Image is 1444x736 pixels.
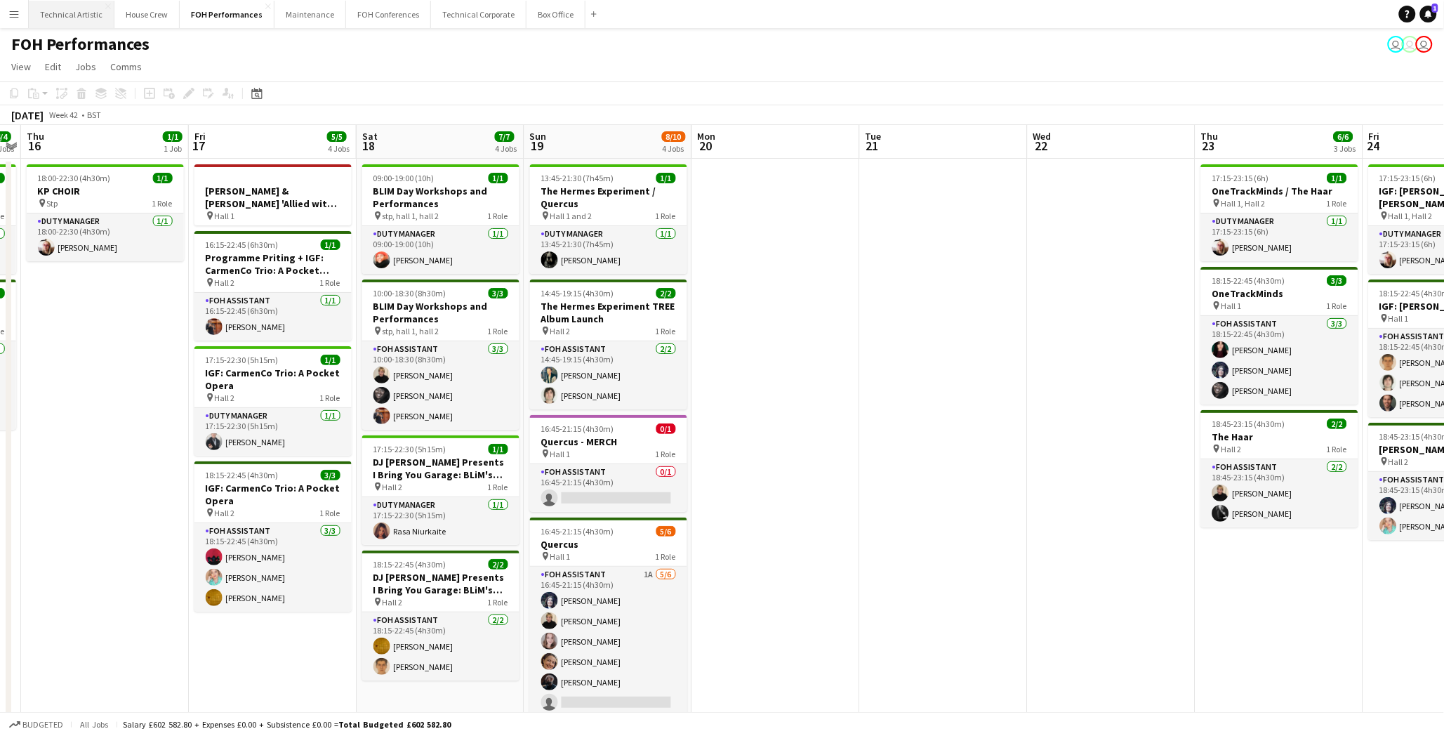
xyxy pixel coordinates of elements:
[431,1,526,28] button: Technical Corporate
[320,393,340,403] span: 1 Role
[87,110,101,120] div: BST
[530,130,547,143] span: Sun
[530,280,687,409] app-job-card: 14:45-19:15 (4h30m)2/2The Hermes Experiment TREE Album Launch Hall 21 RoleFOH Assistant2/214:45-1...
[1201,287,1358,300] h3: OneTrackMinds
[194,346,352,456] app-job-card: 17:15-22:30 (5h15m)1/1IGF: CarmenCo Trio: A Pocket Opera Hall 21 RoleDuty Manager1/117:15-22:30 (...
[362,226,519,274] app-card-role: Duty Manager1/109:00-19:00 (10h)[PERSON_NAME]
[663,143,685,154] div: 4 Jobs
[1327,301,1347,311] span: 1 Role
[1201,431,1358,443] h3: The Haar
[163,131,183,142] span: 1/1
[1199,138,1219,154] span: 23
[153,173,173,183] span: 1/1
[1334,143,1356,154] div: 3 Jobs
[27,213,184,261] app-card-role: Duty Manager1/118:00-22:30 (4h30m)[PERSON_NAME]
[383,326,439,336] span: stp, hall 1, hall 2
[192,138,206,154] span: 17
[696,138,716,154] span: 20
[1420,6,1437,22] a: 1
[194,461,352,612] div: 18:15-22:45 (4h30m)3/3IGF: CarmenCo Trio: A Pocket Opera Hall 21 RoleFOH Assistant3/318:15-22:45 ...
[1432,4,1438,13] span: 1
[656,211,676,221] span: 1 Role
[1201,267,1358,405] app-job-card: 18:15-22:45 (4h30m)3/3OneTrackMinds Hall 11 RoleFOH Assistant3/318:15-22:45 (4h30m)[PERSON_NAME][...
[488,597,508,607] span: 1 Role
[530,226,687,274] app-card-role: Duty Manager1/113:45-21:30 (7h45m)[PERSON_NAME]
[489,288,508,298] span: 3/3
[373,444,446,454] span: 17:15-22:30 (5h15m)
[338,719,451,730] span: Total Budgeted £602 582.80
[362,164,519,274] app-job-card: 09:00-19:00 (10h)1/1BLIM Day Workshops and Performances stp, hall 1, hall 21 RoleDuty Manager1/10...
[45,60,61,73] span: Edit
[656,526,676,537] span: 5/6
[1201,316,1358,405] app-card-role: FOH Assistant3/318:15-22:45 (4h30m)[PERSON_NAME][PERSON_NAME][PERSON_NAME]
[362,435,519,545] app-job-card: 17:15-22:30 (5h15m)1/1DJ [PERSON_NAME] Presents I Bring You Garage: BLiM's 5th Anniversary Celebr...
[1201,185,1358,197] h3: OneTrackMinds / The Haar
[75,60,96,73] span: Jobs
[274,1,346,28] button: Maintenance
[327,131,347,142] span: 5/5
[1221,444,1242,454] span: Hall 2
[1327,173,1347,183] span: 1/1
[488,482,508,492] span: 1 Role
[1221,198,1266,209] span: Hall 1, Hall 2
[362,185,519,210] h3: BLIM Day Workshops and Performances
[206,470,279,480] span: 18:15-22:45 (4h30m)
[215,277,235,288] span: Hall 2
[194,185,352,210] h3: [PERSON_NAME] & [PERSON_NAME] 'Allied with Nature' Album Launch
[656,551,676,562] span: 1 Role
[360,138,378,154] span: 18
[489,173,508,183] span: 1/1
[550,326,571,336] span: Hall 2
[7,717,65,732] button: Budgeted
[27,164,184,261] app-job-card: 18:00-22:30 (4h30m)1/1KP CHOIR Stp1 RoleDuty Manager1/118:00-22:30 (4h30m)[PERSON_NAME]
[1388,36,1405,53] app-user-avatar: Sally PERM Pochciol
[47,198,58,209] span: Stp
[194,482,352,507] h3: IGF: CarmenCo Trio: A Pocket Opera
[1402,36,1419,53] app-user-avatar: Visitor Services
[489,444,508,454] span: 1/1
[1327,198,1347,209] span: 1 Role
[496,143,517,154] div: 4 Jobs
[656,173,676,183] span: 1/1
[1201,410,1358,527] app-job-card: 18:45-23:15 (4h30m)2/2The Haar Hall 21 RoleFOH Assistant2/218:45-23:15 (4h30m)[PERSON_NAME][PERSO...
[656,423,676,434] span: 0/1
[11,108,44,122] div: [DATE]
[530,164,687,274] div: 13:45-21:30 (7h45m)1/1The Hermes Experiment / Quercus Hall 1 and 21 RoleDuty Manager1/113:45-21:3...
[1380,173,1437,183] span: 17:15-23:15 (6h)
[1201,130,1219,143] span: Thu
[69,58,102,76] a: Jobs
[530,518,687,716] app-job-card: 16:45-21:15 (4h30m)5/6Quercus Hall 11 RoleFOH Assistant1A5/616:45-21:15 (4h30m)[PERSON_NAME][PERS...
[194,231,352,341] div: 16:15-22:45 (6h30m)1/1Programme Priting + IGF: CarmenCo Trio: A Pocket Opera Hall 21 RoleFOH Assi...
[194,367,352,392] h3: IGF: CarmenCo Trio: A Pocket Opera
[698,130,716,143] span: Mon
[541,526,614,537] span: 16:45-21:15 (4h30m)
[863,138,882,154] span: 21
[215,393,235,403] span: Hall 2
[215,211,235,221] span: Hall 1
[530,341,687,409] app-card-role: FOH Assistant2/214:45-19:15 (4h30m)[PERSON_NAME][PERSON_NAME]
[530,300,687,325] h3: The Hermes Experiment TREE Album Launch
[194,408,352,456] app-card-role: Duty Manager1/117:15-22:30 (5h15m)[PERSON_NAME]
[662,131,686,142] span: 8/10
[321,355,340,365] span: 1/1
[1389,313,1410,324] span: Hall 1
[328,143,350,154] div: 4 Jobs
[1416,36,1433,53] app-user-avatar: Visitor Services
[164,143,182,154] div: 1 Job
[362,612,519,681] app-card-role: FOH Assistant2/218:15-22:45 (4h30m)[PERSON_NAME][PERSON_NAME]
[1201,164,1358,261] app-job-card: 17:15-23:15 (6h)1/1OneTrackMinds / The Haar Hall 1, Hall 21 RoleDuty Manager1/117:15-23:15 (6h)[P...
[656,288,676,298] span: 2/2
[656,326,676,336] span: 1 Role
[194,251,352,277] h3: Programme Priting + IGF: CarmenCo Trio: A Pocket Opera
[488,211,508,221] span: 1 Role
[656,449,676,459] span: 1 Role
[114,1,180,28] button: House Crew
[180,1,274,28] button: FOH Performances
